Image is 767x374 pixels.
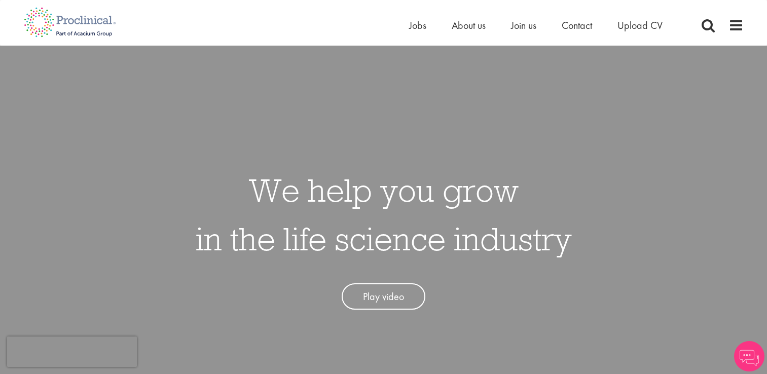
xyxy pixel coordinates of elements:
[562,19,592,32] a: Contact
[734,341,764,371] img: Chatbot
[617,19,663,32] a: Upload CV
[409,19,426,32] a: Jobs
[342,283,425,310] a: Play video
[196,166,572,263] h1: We help you grow in the life science industry
[511,19,536,32] a: Join us
[452,19,486,32] a: About us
